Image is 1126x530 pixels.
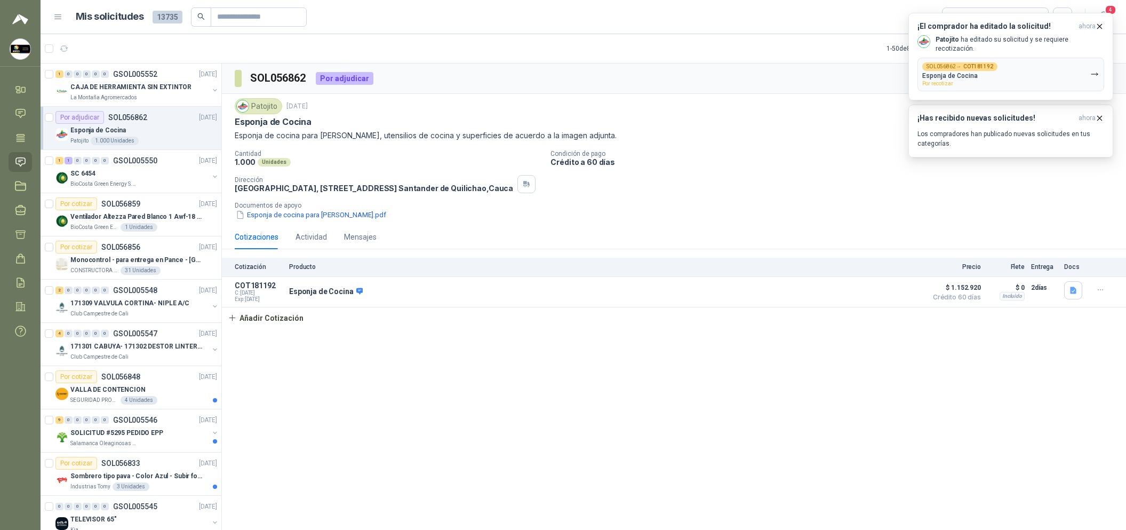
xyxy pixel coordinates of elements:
[235,130,1113,141] p: Esponja de cocina para [PERSON_NAME], utensilios de cocina y superficies de acuerdo a la imagen a...
[936,35,1104,53] p: ha editado su solicitud y se requiere recotización.
[83,287,91,294] div: 0
[92,330,100,337] div: 0
[55,431,68,444] img: Company Logo
[55,387,68,400] img: Company Logo
[1000,292,1025,300] div: Incluido
[987,281,1025,294] p: $ 0
[908,13,1113,100] button: ¡El comprador ha editado la solicitud!ahora Company LogoPatojito ha editado su solicitud y se req...
[65,416,73,424] div: 0
[55,215,68,227] img: Company Logo
[70,180,138,188] p: BioCosta Green Energy S.A.S
[235,176,513,184] p: Dirección
[235,98,282,114] div: Patojito
[70,482,110,491] p: Industrias Tomy
[70,255,203,265] p: Monocontrol - para entrega en Pance - [GEOGRAPHIC_DATA]
[121,396,157,405] div: 4 Unidades
[199,69,217,80] p: [DATE]
[55,474,68,487] img: Company Logo
[92,287,100,294] div: 0
[70,310,129,318] p: Club Campestre de Cali
[83,503,91,510] div: 0
[922,81,953,86] span: Por recotizar
[10,39,30,59] img: Company Logo
[258,158,291,167] div: Unidades
[222,307,309,329] button: Añadir Cotización
[83,157,91,164] div: 0
[70,82,191,92] p: CAJA DE HERRAMIENTA SIN EXTINTOR
[316,72,373,85] div: Por adjudicar
[70,428,163,438] p: SOLICITUD #5295 PEDIDO EPP
[936,36,959,43] b: Patojito
[887,40,956,57] div: 1 - 50 de 8065
[113,70,157,78] p: GSOL005552
[92,503,100,510] div: 0
[108,114,147,121] p: SOL056862
[55,85,68,98] img: Company Logo
[235,150,542,157] p: Cantidad
[121,266,161,275] div: 31 Unidades
[55,416,63,424] div: 9
[41,236,221,280] a: Por cotizarSOL056856[DATE] Company LogoMonocontrol - para entrega en Pance - [GEOGRAPHIC_DATA]CON...
[83,330,91,337] div: 0
[74,70,82,78] div: 0
[101,287,109,294] div: 0
[65,287,73,294] div: 0
[235,209,387,220] button: Esponja de cocina para [PERSON_NAME].pdf
[197,13,205,20] span: search
[1031,281,1058,294] p: 2 días
[55,370,97,383] div: Por cotizar
[1079,114,1096,123] span: ahora
[928,263,981,271] p: Precio
[55,70,63,78] div: 1
[74,157,82,164] div: 0
[70,342,203,352] p: 171301 CABUYA- 171302 DESTOR LINTER- 171305 PINZA
[922,72,978,80] p: Esponja de Cocina
[65,157,73,164] div: 1
[70,266,118,275] p: CONSTRUCTORA GRUPO FIP
[289,287,363,297] p: Esponja de Cocina
[70,385,146,395] p: VALLA DE CONTENCION
[928,294,981,300] span: Crédito 60 días
[74,287,82,294] div: 0
[70,223,118,232] p: BioCosta Green Energy S.A.S
[83,70,91,78] div: 0
[74,503,82,510] div: 0
[55,414,219,448] a: 9 0 0 0 0 0 GSOL005546[DATE] Company LogoSOLICITUD #5295 PEDIDO EPPSalamanca Oleaginosas SAS
[41,107,221,150] a: Por adjudicarSOL056862[DATE] Company LogoEsponja de CocinaPatojito1.000 Unidades
[1079,22,1096,31] span: ahora
[113,330,157,337] p: GSOL005547
[199,242,217,252] p: [DATE]
[92,416,100,424] div: 0
[235,116,312,128] p: Esponja de Cocina
[55,330,63,337] div: 4
[101,330,109,337] div: 0
[83,416,91,424] div: 0
[101,460,140,467] p: SOL056833
[55,157,63,164] div: 1
[928,281,981,294] span: $ 1.152.920
[65,503,73,510] div: 0
[199,458,217,469] p: [DATE]
[1105,5,1116,15] span: 4
[55,517,68,530] img: Company Logo
[235,290,283,296] span: C: [DATE]
[101,373,140,381] p: SOL056848
[41,453,221,496] a: Por cotizarSOL056833[DATE] Company LogoSombrero tipo pava - Color Azul - Subir fotoIndustrias Tom...
[92,70,100,78] div: 0
[917,58,1104,91] button: SOL056862→COT181192Esponja de CocinaPor recotizar
[70,515,116,525] p: TELEVISOR 65"
[113,287,157,294] p: GSOL005548
[550,157,1122,167] p: Crédito a 60 días
[949,11,971,23] div: Todas
[55,284,219,318] a: 2 0 0 0 0 0 GSOL005548[DATE] Company Logo171309 VALVULA CORTINA- NIPLE A/CClub Campestre de Cali
[65,70,73,78] div: 0
[55,197,97,210] div: Por cotizar
[235,157,255,167] p: 1.000
[550,150,1122,157] p: Condición de pago
[113,503,157,510] p: GSOL005545
[101,503,109,510] div: 0
[917,129,1104,148] p: Los compradores han publicado nuevas solicitudes en tus categorías.
[1064,263,1085,271] p: Docs
[113,416,157,424] p: GSOL005546
[70,93,137,102] p: La Montaña Agromercados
